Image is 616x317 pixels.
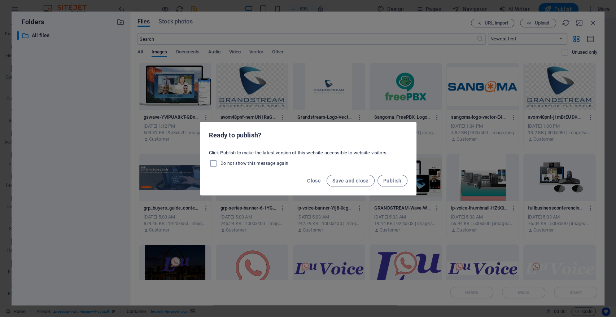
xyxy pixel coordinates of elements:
h2: Ready to publish? [209,131,407,140]
span: Save and close [332,178,369,184]
span: Publish [383,178,402,184]
button: Close [304,175,324,186]
button: Save and close [327,175,375,186]
span: Do not show this message again [220,160,289,166]
button: Publish [377,175,407,186]
span: Close [307,178,321,184]
div: Click Publish to make the latest version of this website accessible to website visitors. [200,147,416,171]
